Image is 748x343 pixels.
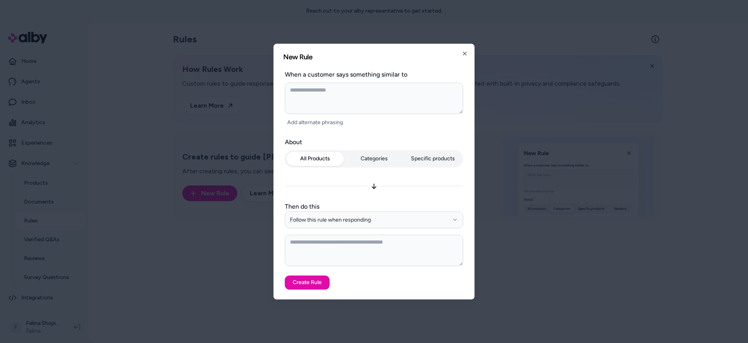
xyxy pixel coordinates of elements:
label: About [285,138,463,147]
button: Specific products [404,152,462,166]
label: When a customer says something similar to [285,70,463,79]
button: All Products [286,152,344,166]
button: Categories [345,152,403,166]
button: Create Rule [285,275,330,290]
label: Then do this [285,202,463,211]
h2: New Rule [283,53,465,61]
button: Add alternate phrasing [285,117,345,128]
